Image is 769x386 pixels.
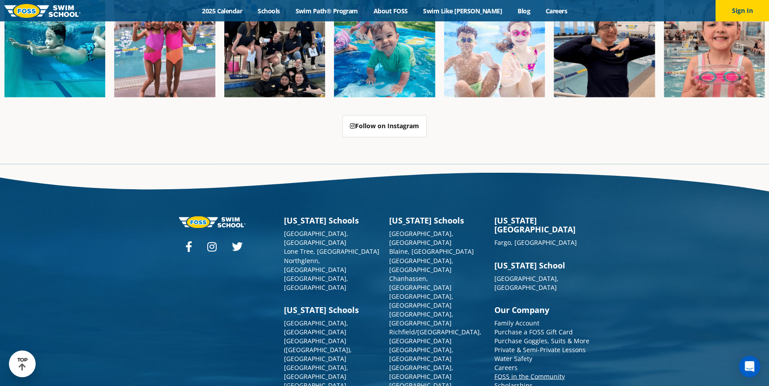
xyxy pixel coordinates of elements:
[494,305,591,314] h3: Our Company
[250,7,288,15] a: Schools
[494,336,589,345] a: Purchase Goggles, Suits & More
[389,274,452,291] a: Chanhassen, [GEOGRAPHIC_DATA]
[389,216,485,225] h3: [US_STATE] Schools
[494,345,586,353] a: Private & Semi-Private Lessons
[494,318,539,327] a: Family Account
[494,216,591,234] h3: [US_STATE][GEOGRAPHIC_DATA]
[284,305,380,314] h3: [US_STATE] Schools
[494,363,518,371] a: Careers
[366,7,415,15] a: About FOSS
[389,309,453,327] a: [GEOGRAPHIC_DATA], [GEOGRAPHIC_DATA]
[389,256,453,273] a: [GEOGRAPHIC_DATA], [GEOGRAPHIC_DATA]
[284,256,346,273] a: Northglenn, [GEOGRAPHIC_DATA]
[389,292,453,309] a: [GEOGRAPHIC_DATA], [GEOGRAPHIC_DATA]
[288,7,366,15] a: Swim Path® Program
[284,274,348,291] a: [GEOGRAPHIC_DATA], [GEOGRAPHIC_DATA]
[538,7,575,15] a: Careers
[179,216,246,228] img: Foss-logo-horizontal-white.svg
[284,318,348,336] a: [GEOGRAPHIC_DATA], [GEOGRAPHIC_DATA]
[739,356,760,377] div: Open Intercom Messenger
[389,247,474,256] a: Blaine, [GEOGRAPHIC_DATA]
[494,238,577,247] a: Fargo, [GEOGRAPHIC_DATA]
[389,229,453,247] a: [GEOGRAPHIC_DATA], [GEOGRAPHIC_DATA]
[284,216,380,225] h3: [US_STATE] Schools
[415,7,510,15] a: Swim Like [PERSON_NAME]
[494,372,565,380] a: FOSS in the Community
[510,7,538,15] a: Blog
[494,274,559,291] a: [GEOGRAPHIC_DATA], [GEOGRAPHIC_DATA]
[494,327,573,336] a: Purchase a FOSS Gift Card
[342,115,427,137] a: Follow on Instagram
[194,7,250,15] a: 2025 Calendar
[389,345,453,362] a: [GEOGRAPHIC_DATA], [GEOGRAPHIC_DATA]
[17,357,28,371] div: TOP
[389,363,453,380] a: [GEOGRAPHIC_DATA], [GEOGRAPHIC_DATA]
[284,363,348,380] a: [GEOGRAPHIC_DATA], [GEOGRAPHIC_DATA]
[494,260,591,269] h3: [US_STATE] School
[4,4,81,18] img: FOSS Swim School Logo
[494,354,532,362] a: Water Safety
[284,229,348,247] a: [GEOGRAPHIC_DATA], [GEOGRAPHIC_DATA]
[284,247,379,256] a: Lone Tree, [GEOGRAPHIC_DATA]
[284,336,352,362] a: [GEOGRAPHIC_DATA] ([GEOGRAPHIC_DATA]), [GEOGRAPHIC_DATA]
[389,327,481,345] a: Richfield/[GEOGRAPHIC_DATA], [GEOGRAPHIC_DATA]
